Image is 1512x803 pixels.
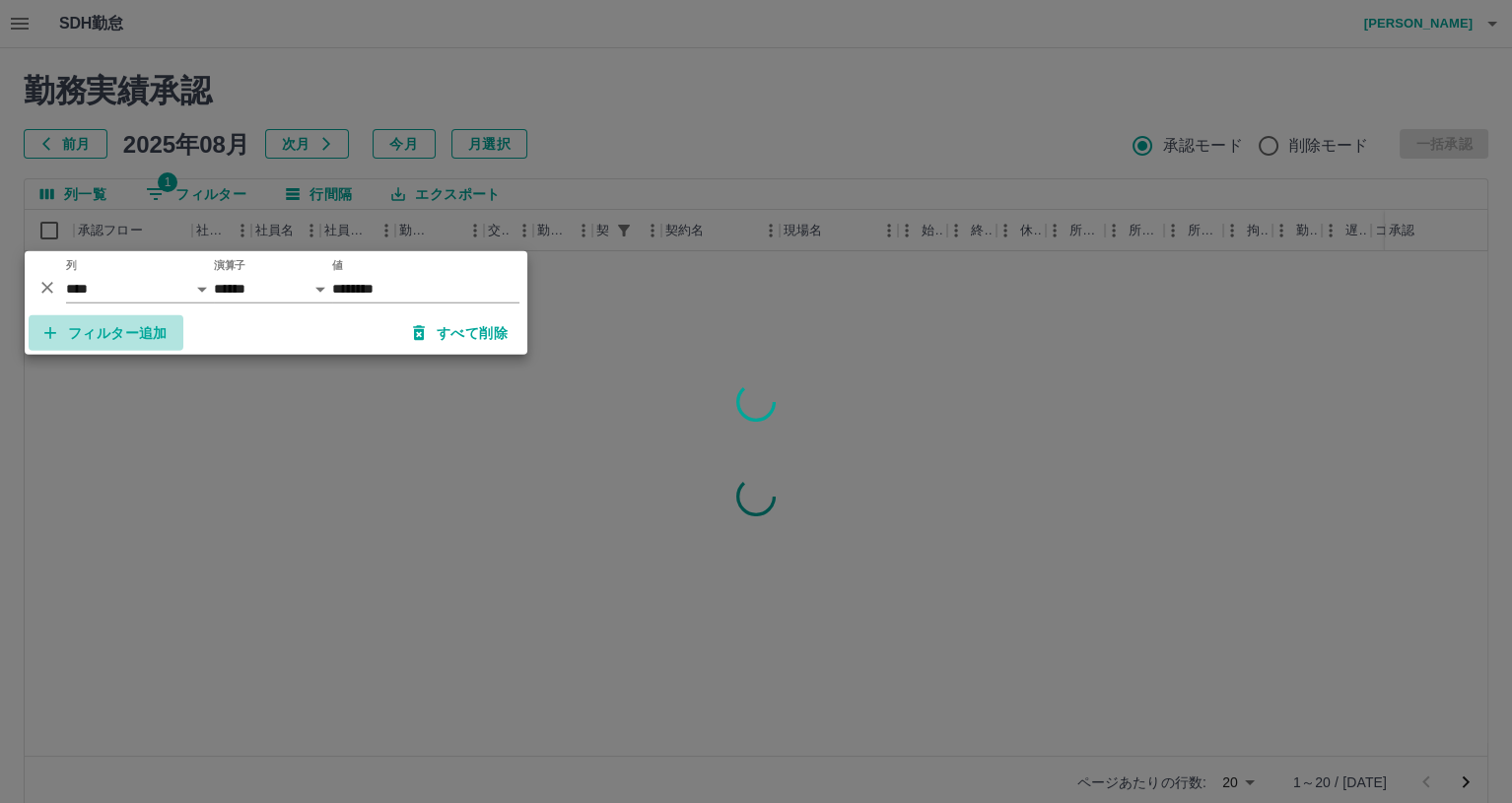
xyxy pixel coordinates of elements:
button: 削除 [33,272,62,301]
label: 演算子 [214,257,245,272]
button: すべて削除 [397,315,523,351]
label: 列 [66,257,77,272]
button: フィルター追加 [29,315,183,351]
label: 値 [332,257,343,272]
